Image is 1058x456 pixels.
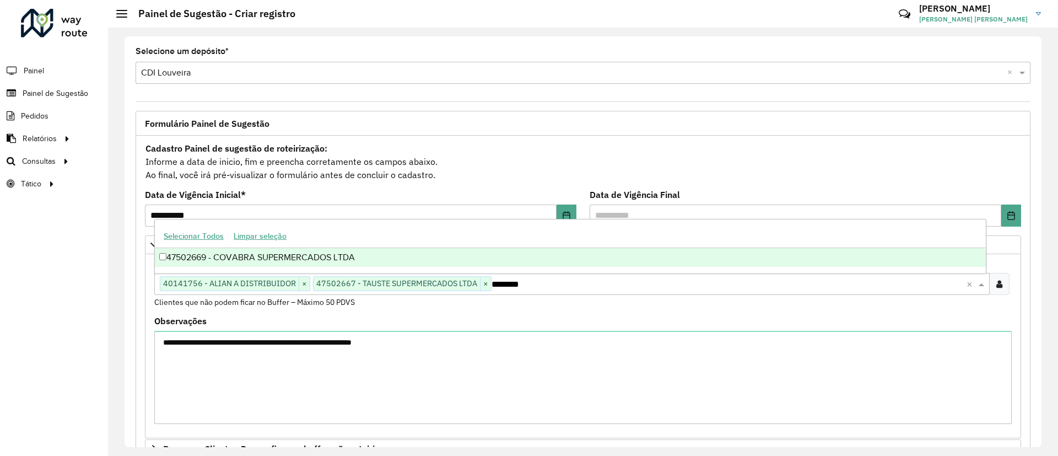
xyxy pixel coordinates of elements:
span: [PERSON_NAME] [PERSON_NAME] [919,14,1028,24]
h2: Painel de Sugestão - Criar registro [127,8,295,20]
button: Limpar seleção [229,228,292,245]
ng-dropdown-panel: Options list [154,219,986,273]
span: Painel [24,65,44,77]
span: Pedidos [21,110,48,122]
div: Informe a data de inicio, fim e preencha corretamente os campos abaixo. Ao final, você irá pré-vi... [145,141,1021,182]
span: Painel de Sugestão [23,88,88,99]
button: Choose Date [557,205,576,227]
span: Formulário Painel de Sugestão [145,119,269,128]
button: Selecionar Todos [159,228,229,245]
span: Preservar Cliente - Devem ficar no buffer, não roteirizar [163,444,387,453]
a: Contato Rápido [893,2,916,26]
span: Relatórios [23,133,57,144]
label: Observações [154,314,207,328]
span: 40141756 - ALIAN A DISTRIBUIDOR [160,277,299,290]
button: Choose Date [1001,205,1021,227]
span: Clear all [967,277,976,291]
span: × [480,277,491,291]
label: Selecione um depósito [136,45,229,58]
span: Clear all [1007,66,1017,79]
small: Clientes que não podem ficar no Buffer – Máximo 50 PDVS [154,297,355,307]
span: × [299,277,310,291]
h3: [PERSON_NAME] [919,3,1028,14]
div: 47502669 - COVABRA SUPERMERCADOS LTDA [155,248,986,267]
label: Data de Vigência Final [590,188,680,201]
span: Consultas [22,155,56,167]
span: 47502667 - TAUSTE SUPERMERCADOS LTDA [314,277,480,290]
label: Data de Vigência Inicial [145,188,246,201]
strong: Cadastro Painel de sugestão de roteirização: [145,143,327,154]
span: Tático [21,178,41,190]
div: Priorizar Cliente - Não podem ficar no buffer [145,254,1021,438]
a: Priorizar Cliente - Não podem ficar no buffer [145,235,1021,254]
